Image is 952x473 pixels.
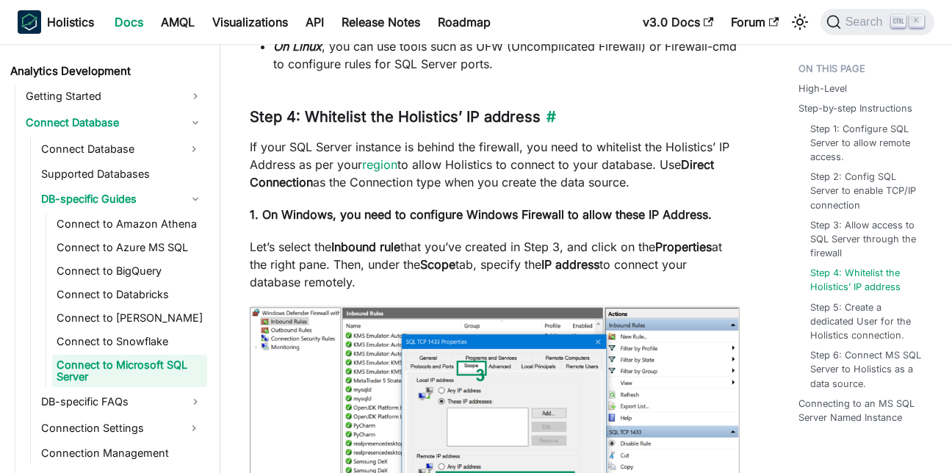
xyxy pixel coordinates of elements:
p: If your SQL Server instance is behind the firewall, you need to whitelist the Holistics’ IP Addre... [250,138,740,191]
a: v3.0 Docs [634,10,722,34]
a: Connect to [PERSON_NAME] [52,308,207,328]
strong: Scope [420,257,455,272]
img: Holistics [18,10,41,34]
a: AMQL [152,10,203,34]
a: Connect to BigQuery [52,261,207,281]
strong: Direct Connection [250,157,714,189]
li: , you can use tools such as UFW (Uncomplicated Firewall) or Firewall-cmd to configure rules for S... [273,37,740,73]
a: Step-by-step Instructions [798,101,912,115]
h3: Step 4: Whitelist the Holistics’ IP address [250,108,740,126]
button: Search (Ctrl+K) [821,9,934,35]
a: Connection Settings [37,416,181,440]
a: Step 1: Configure SQL Server to allow remote access. [810,122,923,165]
a: API [297,10,333,34]
button: Switch between dark and light mode (currently light mode) [788,10,812,34]
a: Visualizations [203,10,297,34]
a: HolisticsHolistics [18,10,94,34]
a: Connect to Databricks [52,284,207,305]
a: Supported Databases [37,164,207,184]
a: Connect to Azure MS SQL [52,237,207,258]
strong: Inbound rule [331,239,400,254]
a: Step 4: Whitelist the Holistics’ IP address [810,266,923,294]
a: Roadmap [429,10,500,34]
a: region [362,157,397,172]
a: Forum [722,10,787,34]
a: Connect Database [37,137,181,161]
a: High-Level [798,82,847,95]
a: Analytics Development [6,61,207,82]
a: DB-specific FAQs [37,390,207,414]
a: Connect to Amazon Athena [52,214,207,234]
a: Step 3: Allow access to SQL Server through the firewall [810,218,923,261]
strong: On Linux [273,39,322,54]
a: DB-specific Guides [37,187,207,211]
a: Step 5: Create a dedicated User for the Holistics connection. [810,300,923,343]
p: Let’s select the that you’ve created in Step 3, and click on the at the right pane. Then, under t... [250,238,740,291]
span: Search [841,15,892,29]
button: Expand sidebar category 'Connect Database' [181,137,207,161]
a: Connecting to an MS SQL Server Named Instance [798,397,928,425]
a: Connect to Snowflake [52,331,207,352]
a: Getting Started [21,84,207,108]
a: Direct link to Step 4: Whitelist the Holistics’ IP address [541,108,556,126]
a: Step 6: Connect MS SQL Server to Holistics as a data source. [810,348,923,391]
a: Release Notes [333,10,429,34]
kbd: K [909,15,924,28]
a: Connection Management [37,443,207,463]
strong: 1. On Windows, you need to configure Windows Firewall to allow these IP Address. [250,207,712,222]
a: Step 2: Config SQL Server to enable TCP/IP connection [810,170,923,212]
a: Connect Database [21,111,207,134]
button: Expand sidebar category 'Connection Settings' [181,416,207,440]
a: Connect to Microsoft SQL Server [52,355,207,387]
a: Docs [106,10,152,34]
strong: Properties [655,239,712,254]
strong: IP address [541,257,599,272]
b: Holistics [47,13,94,31]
